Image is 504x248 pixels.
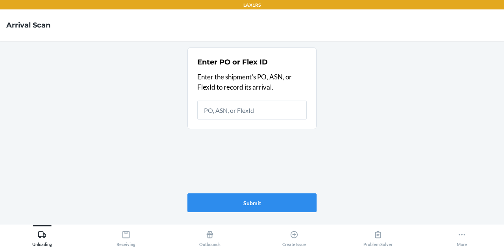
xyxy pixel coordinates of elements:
[420,225,504,247] button: More
[32,227,52,247] div: Unloading
[336,225,420,247] button: Problem Solver
[199,227,220,247] div: Outbounds
[363,227,393,247] div: Problem Solver
[6,20,50,30] h4: Arrival Scan
[243,2,261,9] p: LAX1RS
[282,227,306,247] div: Create Issue
[252,225,336,247] button: Create Issue
[197,101,307,119] input: PO, ASN, or FlexId
[187,193,317,212] button: Submit
[457,227,467,247] div: More
[168,225,252,247] button: Outbounds
[117,227,135,247] div: Receiving
[197,57,268,67] h2: Enter PO or Flex ID
[84,225,168,247] button: Receiving
[197,72,307,92] p: Enter the shipment's PO, ASN, or FlexId to record its arrival.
